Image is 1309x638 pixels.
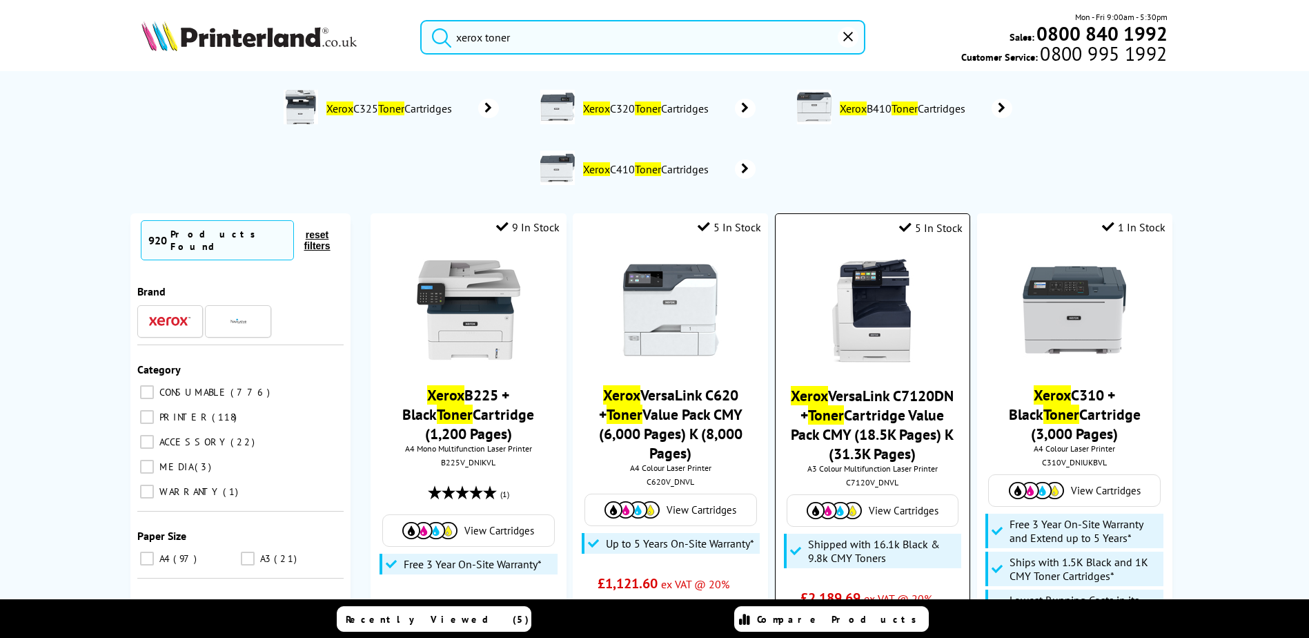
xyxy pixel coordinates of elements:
[783,463,963,474] span: A3 Colour Multifunction Laser Printer
[325,101,458,115] span: C325 Cartridges
[1034,385,1071,405] mark: Xerox
[140,460,154,474] input: MEDIA 3
[757,613,924,626] span: Compare Products
[592,501,749,519] a: View Cartridges
[294,229,339,252] button: reset filters
[337,606,531,632] a: Recently Viewed (5)
[173,552,200,565] span: 97
[427,385,464,405] mark: Xerox
[661,577,729,591] span: ex VAT @ 20%
[840,101,867,115] mark: Xerox
[257,552,273,565] span: A3
[377,443,559,454] span: A4 Mono Multifunction Laser Printer
[619,258,722,362] img: xerox-versalink-c620-front-small.jpg
[1036,21,1168,46] b: 0800 840 1992
[583,101,610,115] mark: Xerox
[140,435,154,449] input: ACCESSORY 22
[448,598,516,612] span: ex VAT @ 20%
[580,463,761,473] span: A4 Colour Laser Printer
[667,503,736,516] span: View Cartridges
[141,21,357,51] img: Printerland Logo
[140,552,154,565] input: A4 97
[230,386,273,398] span: 776
[402,522,457,539] img: Cartridges
[156,485,222,498] span: WARRANTY
[807,502,862,519] img: Cartridges
[149,316,190,326] img: Xerox
[808,537,957,565] span: Shipped with 16.1k Black & 9.8k CMY Toners
[1010,517,1160,545] span: Free 3 Year On-Site Warranty and Extend up to 5 Years*
[230,313,247,330] img: Navigator
[794,502,950,519] a: View Cartridges
[156,411,210,423] span: PRINTER
[141,21,403,54] a: Printerland Logo
[137,362,181,376] span: Category
[1009,482,1064,499] img: Cartridges
[170,228,287,253] div: Products Found
[156,461,193,473] span: MEDIA
[381,457,555,467] div: B225V_DNIKVL
[635,162,661,176] mark: Toner
[212,411,240,423] span: 118
[838,101,972,115] span: B410 Cartridges
[140,410,154,424] input: PRINTER 118
[603,385,640,405] mark: Xerox
[417,258,520,362] img: Xerox-B225-Front-Main-Small.jpg
[140,485,154,499] input: WARRANTY 1
[635,101,661,115] mark: Toner
[996,482,1153,499] a: View Cartridges
[800,589,860,607] span: £2,189.69
[604,501,660,519] img: Cartridges
[137,596,213,610] span: Colour or Mono
[1010,30,1034,43] span: Sales:
[284,90,318,124] img: c325v_dni-deptimage.jpg
[496,220,560,234] div: 9 In Stock
[606,536,754,550] span: Up to 5 Years On-Site Warranty*
[1023,258,1126,362] img: Xerox-C310-Front-Small.jpg
[899,221,963,235] div: 5 In Stock
[1071,484,1141,497] span: View Cartridges
[325,90,499,127] a: XeroxC325TonerCartridges
[987,457,1162,467] div: C310V_DNIUKBVL
[864,592,932,606] span: ex VAT @ 20%
[786,477,959,487] div: C7120V_DNVL
[791,386,954,463] a: XeroxVersaLink C7120DN +TonerCartridge Value Pack CMY (18.5K Pages) K (31.3K Pages)
[390,522,547,539] a: View Cartridges
[984,443,1165,454] span: A4 Colour Laser Printer
[137,284,166,298] span: Brand
[1010,593,1160,621] span: Lowest Running Costs in its Class
[698,220,761,234] div: 5 In Stock
[156,386,229,398] span: CONSUMABLE
[582,151,756,188] a: XeroxC410TonerCartridges
[1009,385,1141,443] a: XeroxC310 + BlackTonerCartridge (3,000 Pages)
[540,151,575,185] img: Xerox-C410-DeptImage.jpg
[326,101,353,115] mark: Xerox
[223,485,242,498] span: 1
[838,90,1012,127] a: XeroxB410TonerCartridges
[1075,10,1168,23] span: Mon - Fri 9:00am - 5:30pm
[230,436,258,448] span: 22
[599,385,742,463] a: XeroxVersaLink C620 +TonerValue Pack CMY (6,000 Pages) K (8,000 Pages)
[148,233,167,247] span: 920
[137,529,186,543] span: Paper Size
[734,606,929,632] a: Compare Products
[346,613,529,626] span: Recently Viewed (5)
[402,385,534,443] a: XeroxB225 + BlackTonerCartridge (1,200 Pages)
[500,481,509,507] span: (1)
[140,385,154,399] input: CONSUMABLE 776
[395,595,444,613] span: £129.91
[808,405,844,425] mark: Toner
[797,90,831,124] img: Xerox-B410-DeptImage.jpg
[156,552,172,565] span: A4
[156,436,229,448] span: ACCESSORY
[1010,555,1160,583] span: Ships with 1.5K Black and 1K CMY Toner Cartridges*
[582,162,715,176] span: C410 Cartridges
[598,574,658,592] span: £1,121.60
[1102,220,1165,234] div: 1 In Stock
[420,20,865,55] input: Se
[791,386,828,405] mark: Xerox
[274,552,300,565] span: 21
[607,405,642,424] mark: Toner
[195,461,215,473] span: 3
[404,557,542,571] span: Free 3 Year On-Site Warranty*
